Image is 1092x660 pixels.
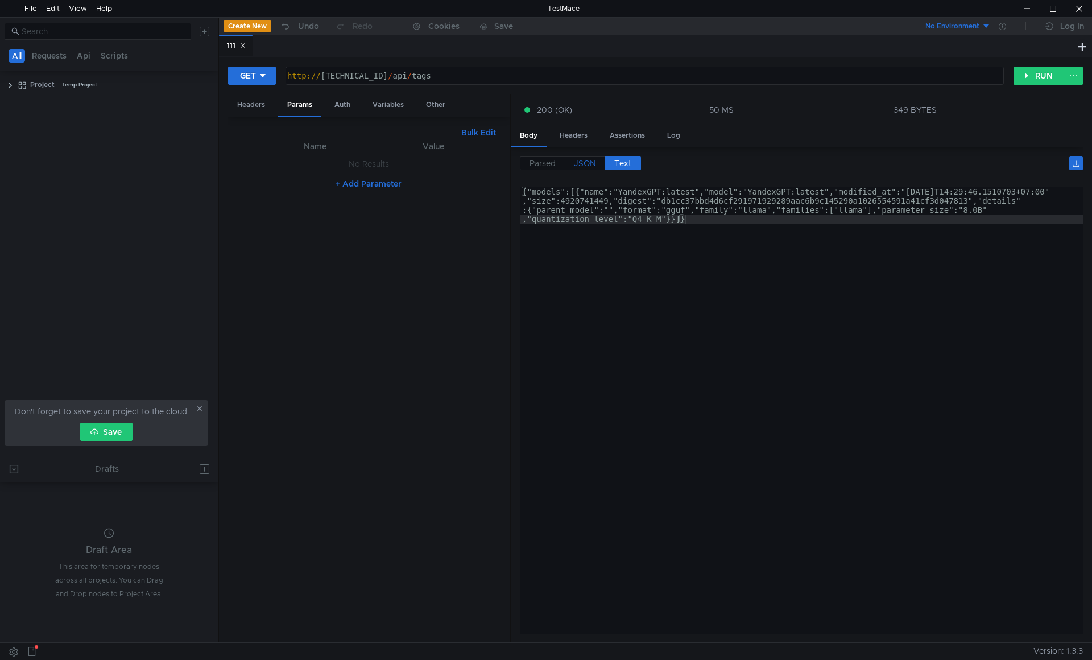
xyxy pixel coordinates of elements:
span: 200 (OK) [537,104,572,116]
div: Cookies [428,19,460,33]
button: Requests [28,49,70,63]
div: GET [240,69,256,82]
div: 349 BYTES [894,105,937,115]
div: Redo [353,19,373,33]
button: All [9,49,25,63]
span: Don't forget to save your project to the cloud [15,405,187,418]
div: Log [658,125,689,146]
button: RUN [1014,67,1064,85]
div: Auth [325,94,359,115]
button: + Add Parameter [331,177,406,191]
button: Bulk Edit [457,126,500,139]
div: Body [511,125,547,147]
div: No Environment [925,21,979,32]
button: GET [228,67,276,85]
div: 111 [227,40,246,52]
div: Project [30,76,55,93]
th: Value [375,139,491,153]
div: Temp Project [61,76,97,93]
div: Headers [228,94,274,115]
div: Log In [1060,19,1084,33]
button: Create New [224,20,271,32]
div: Assertions [601,125,654,146]
span: Parsed [530,158,556,168]
button: Undo [271,18,327,35]
div: Undo [298,19,319,33]
div: 50 MS [709,105,734,115]
div: Params [278,94,321,117]
div: Headers [551,125,597,146]
button: Save [80,423,133,441]
button: No Environment [912,17,991,35]
span: Version: 1.3.3 [1033,643,1083,659]
nz-embed-empty: No Results [349,159,389,169]
th: Name [255,139,375,153]
div: Other [417,94,454,115]
button: Scripts [97,49,131,63]
button: Api [73,49,94,63]
input: Search... [22,25,184,38]
span: JSON [574,158,596,168]
div: Variables [363,94,413,115]
div: Drafts [95,462,119,476]
span: Text [614,158,631,168]
div: Save [494,22,513,30]
button: Redo [327,18,380,35]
